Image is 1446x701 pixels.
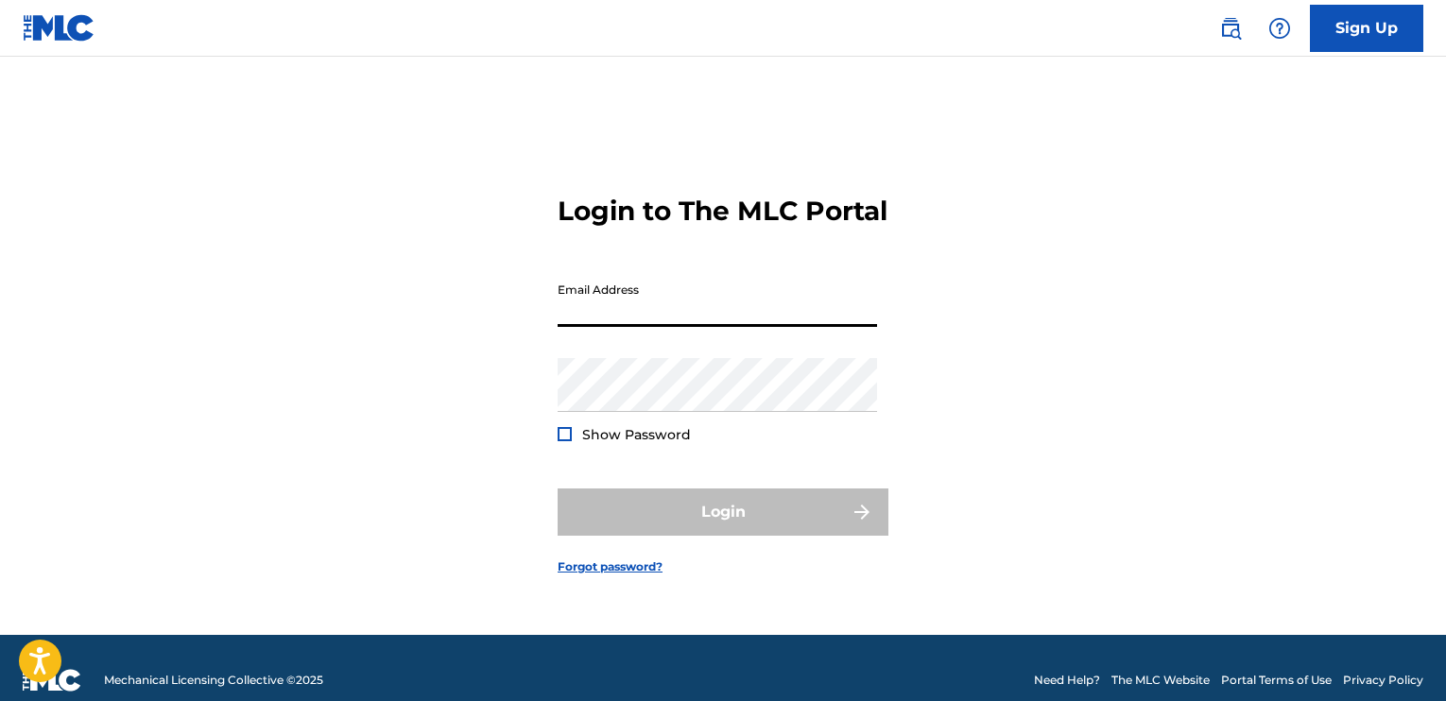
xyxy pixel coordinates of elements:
span: Show Password [582,426,691,443]
iframe: Chat Widget [1351,610,1446,701]
a: Sign Up [1310,5,1423,52]
img: logo [23,669,81,692]
h3: Login to The MLC Portal [558,195,887,228]
img: help [1268,17,1291,40]
span: Mechanical Licensing Collective © 2025 [104,672,323,689]
a: The MLC Website [1111,672,1210,689]
a: Need Help? [1034,672,1100,689]
img: MLC Logo [23,14,95,42]
img: search [1219,17,1242,40]
a: Privacy Policy [1343,672,1423,689]
div: Help [1261,9,1299,47]
a: Forgot password? [558,558,663,575]
a: Portal Terms of Use [1221,672,1332,689]
a: Public Search [1212,9,1249,47]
